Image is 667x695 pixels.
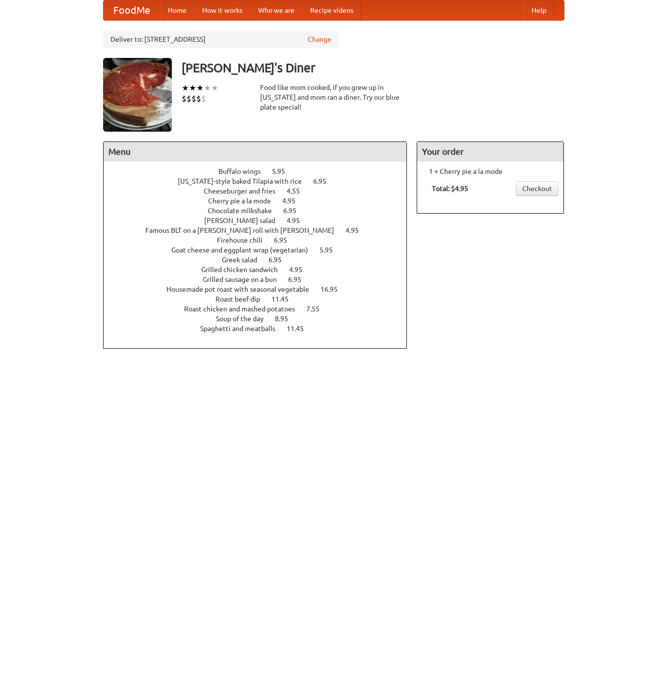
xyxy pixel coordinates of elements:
[268,256,292,264] span: 6.95
[282,197,305,205] span: 4.95
[222,256,300,264] a: Greek salad 6.95
[208,197,281,205] span: Cherry pie a la mode
[250,0,302,20] a: Who we are
[313,177,336,185] span: 6.95
[194,0,250,20] a: How it works
[287,325,314,333] span: 11.45
[196,93,201,104] li: $
[302,0,361,20] a: Recipe videos
[208,207,315,215] a: Chocolate milkshake 6.95
[288,276,311,283] span: 6.95
[182,93,187,104] li: $
[182,83,189,93] li: ★
[524,0,554,20] a: Help
[218,167,303,175] a: Buffalo wings 5.95
[160,0,194,20] a: Home
[208,197,314,205] a: Cherry pie a la mode 4.95
[103,30,339,48] div: Deliver to: [STREET_ADDRESS]
[201,266,320,274] a: Grilled chicken sandwich 4.95
[203,276,287,283] span: Grilled sausage on a bun
[287,187,310,195] span: 4.55
[283,207,306,215] span: 6.95
[178,177,312,185] span: [US_STATE]-style baked Tilapia with rice
[320,246,343,254] span: 5.95
[275,315,298,323] span: 8.95
[184,305,305,313] span: Roast chicken and mashed potatoes
[191,93,196,104] li: $
[274,236,297,244] span: 6.95
[203,276,320,283] a: Grilled sausage on a bun 6.95
[217,236,272,244] span: Firehouse chili
[189,83,196,93] li: ★
[103,58,172,132] img: angular.jpg
[204,83,211,93] li: ★
[289,266,312,274] span: 4.95
[200,325,285,333] span: Spaghetti and meatballs
[432,185,468,193] b: Total: $4.95
[215,295,270,303] span: Roast beef dip
[204,187,318,195] a: Cheeseburger and fries 4.55
[178,177,345,185] a: [US_STATE]-style baked Tilapia with rice 6.95
[184,305,338,313] a: Roast chicken and mashed potatoes 7.55
[260,83,407,112] div: Food like mom cooked, if you grew up in [US_STATE] and mom ran a diner. Try our blue plate special!
[187,93,191,104] li: $
[346,226,369,234] span: 4.95
[271,295,298,303] span: 11.45
[166,285,319,293] span: Housemade pot roast with seasonal vegetable
[217,236,305,244] a: Firehouse chili 6.95
[201,93,206,104] li: $
[171,246,351,254] a: Goat cheese and eggplant wrap (vegetarian) 5.95
[204,217,285,224] span: [PERSON_NAME] salad
[104,142,407,162] h4: Menu
[422,167,559,176] li: 1 × Cherry pie a la mode
[320,285,347,293] span: 16.95
[104,0,160,20] a: FoodMe
[204,187,285,195] span: Cheeseburger and fries
[211,83,218,93] li: ★
[171,246,318,254] span: Goat cheese and eggplant wrap (vegetarian)
[287,217,310,224] span: 4.95
[216,315,273,323] span: Soup of the day
[145,226,377,234] a: Famous BLT on a [PERSON_NAME] roll with [PERSON_NAME] 4.95
[306,305,329,313] span: 7.55
[222,256,267,264] span: Greek salad
[272,167,295,175] span: 5.95
[166,285,356,293] a: Housemade pot roast with seasonal vegetable 16.95
[215,295,307,303] a: Roast beef dip 11.45
[200,325,322,333] a: Spaghetti and meatballs 11.45
[516,181,559,196] a: Checkout
[196,83,204,93] li: ★
[417,142,563,162] h4: Your order
[216,315,306,323] a: Soup of the day 8.95
[182,58,564,78] h3: [PERSON_NAME]'s Diner
[201,266,288,274] span: Grilled chicken sandwich
[218,167,270,175] span: Buffalo wings
[204,217,318,224] a: [PERSON_NAME] salad 4.95
[308,34,331,44] a: Change
[208,207,282,215] span: Chocolate milkshake
[145,226,344,234] span: Famous BLT on a [PERSON_NAME] roll with [PERSON_NAME]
